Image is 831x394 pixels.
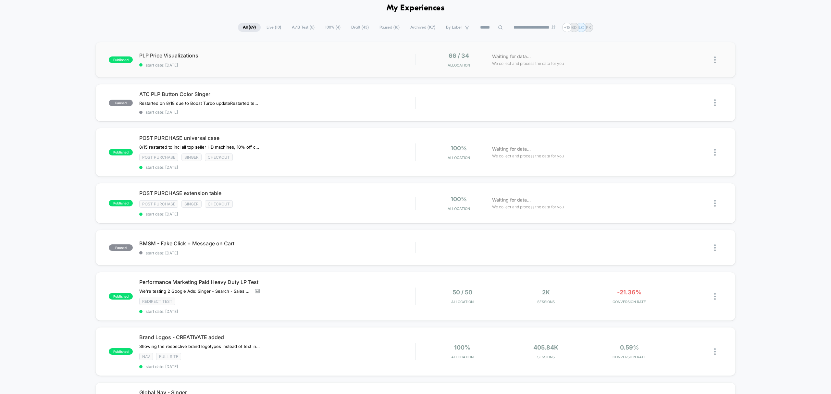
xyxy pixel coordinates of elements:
[714,293,716,300] img: close
[451,355,474,359] span: Allocation
[552,25,555,29] img: end
[139,144,260,150] span: 8/15 restarted to incl all top seller HD machines, 10% off case0% CR when we have 0% discount8/1 ...
[139,364,415,369] span: start date: [DATE]
[586,25,591,30] p: PK
[562,23,572,32] div: + 18
[448,63,470,68] span: Allocation
[589,300,669,304] span: CONVERSION RATE
[139,91,415,97] span: ATC PLP Button Color Singer
[205,154,233,161] span: checkout
[506,355,586,359] span: Sessions
[139,200,178,208] span: Post Purchase
[109,200,133,206] span: published
[387,4,445,13] h1: My Experiences
[139,251,415,255] span: start date: [DATE]
[139,334,415,340] span: Brand Logos - CREATIVATE added
[139,52,415,59] span: PLP Price Visualizations
[139,154,178,161] span: Post Purchase
[542,289,550,296] span: 2k
[139,289,250,294] span: We're testing 2 Google Ads: Singer - Search - Sales - Heavy Duty - Nonbrand and SINGER - PMax - H...
[262,23,286,32] span: Live ( 10 )
[139,212,415,216] span: start date: [DATE]
[451,300,474,304] span: Allocation
[714,99,716,106] img: close
[492,204,564,210] span: We collect and process the data for you
[589,355,669,359] span: CONVERSION RATE
[453,289,472,296] span: 50 / 50
[448,155,470,160] span: Allocation
[451,145,467,152] span: 100%
[109,56,133,63] span: published
[448,206,470,211] span: Allocation
[620,344,639,351] span: 0.59%
[506,300,586,304] span: Sessions
[714,56,716,63] img: close
[238,23,261,32] span: All ( 69 )
[492,145,531,153] span: Waiting for data...
[375,23,404,32] span: Paused ( 16 )
[405,23,440,32] span: Archived ( 107 )
[617,289,641,296] span: -21.36%
[139,135,415,141] span: POST PURCHASE universal case
[139,165,415,170] span: start date: [DATE]
[109,149,133,155] span: published
[109,293,133,300] span: published
[181,154,202,161] span: Singer
[492,196,531,203] span: Waiting for data...
[139,240,415,247] span: BMSM - Fake Click + Message on Cart
[454,344,470,351] span: 100%
[579,25,584,30] p: LC
[139,101,260,106] span: Restarted on 8/18 due to Boost Turbo updateRestarted test of 7/19: only no atc button challenger ...
[492,53,531,60] span: Waiting for data...
[205,200,233,208] span: checkout
[714,149,716,156] img: close
[139,344,260,349] span: Showing the respective brand logotypes instead of text in tabs
[109,244,133,251] span: paused
[571,25,577,30] p: BD
[446,25,462,30] span: By Label
[714,348,716,355] img: close
[714,244,716,251] img: close
[109,348,133,355] span: published
[449,52,469,59] span: 66 / 34
[139,63,415,68] span: start date: [DATE]
[492,60,564,67] span: We collect and process the data for you
[451,196,467,203] span: 100%
[139,309,415,314] span: start date: [DATE]
[533,344,558,351] span: 405.84k
[139,110,415,115] span: start date: [DATE]
[492,153,564,159] span: We collect and process the data for you
[320,23,345,32] span: 100% ( 4 )
[139,279,415,285] span: Performance Marketing Paid Heavy Duty LP Test
[714,200,716,207] img: close
[139,190,415,196] span: POST PURCHASE extension table
[139,298,175,305] span: Redirect Test
[109,100,133,106] span: paused
[287,23,319,32] span: A/B Test ( 6 )
[156,353,181,360] span: Full site
[346,23,374,32] span: Draft ( 43 )
[139,353,153,360] span: NAV
[181,200,202,208] span: Singer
